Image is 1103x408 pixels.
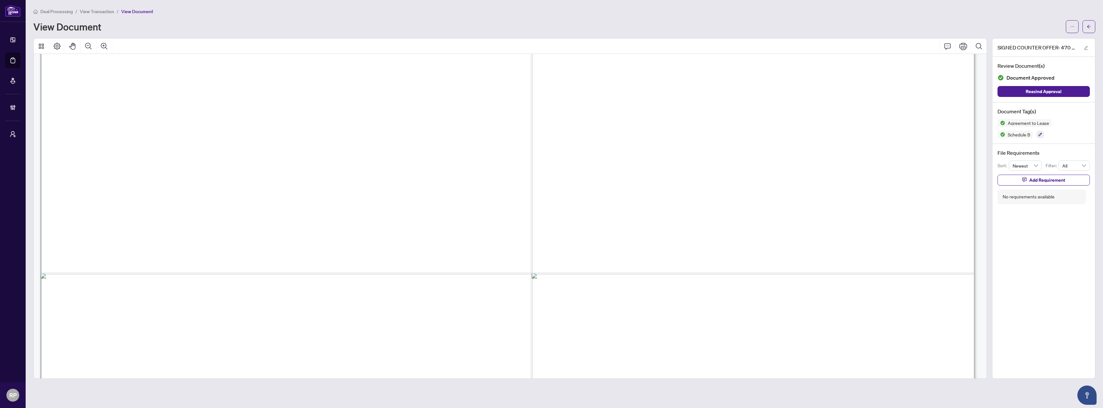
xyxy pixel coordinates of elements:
h1: View Document [33,22,101,32]
span: Rescind Approval [1026,86,1062,97]
div: No requirements available [1003,193,1055,200]
img: Document Status [998,74,1004,81]
span: home [33,9,38,14]
h4: Document Tag(s) [998,108,1090,115]
img: Status Icon [998,131,1005,138]
span: View Document [121,9,153,14]
span: Deal Processing [40,9,73,14]
h4: Review Document(s) [998,62,1090,70]
h4: File Requirements [998,149,1090,157]
span: RP [9,391,17,400]
button: Rescind Approval [998,86,1090,97]
span: Agreement to Lease [1005,121,1052,125]
span: arrow-left [1087,24,1091,29]
span: SIGNED COUNTER OFFER- 470 DUNDAS 1.pdf [998,44,1078,51]
p: Filter: [1046,162,1058,169]
p: Sort: [998,162,1009,169]
li: / [75,8,77,15]
span: View Transaction [80,9,114,14]
span: All [1062,161,1086,170]
span: Newest [1013,161,1038,170]
span: Add Requirement [1029,175,1065,185]
span: user-switch [10,131,16,137]
button: Open asap [1077,386,1097,405]
span: Document Approved [1006,74,1055,82]
span: Schedule B [1005,132,1033,137]
img: Status Icon [998,119,1005,127]
img: logo [5,5,21,17]
span: edit [1084,46,1088,50]
button: Add Requirement [998,175,1090,186]
li: / [117,8,119,15]
span: ellipsis [1070,24,1074,29]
